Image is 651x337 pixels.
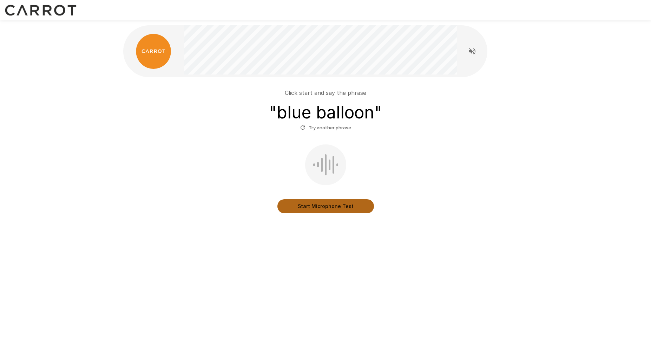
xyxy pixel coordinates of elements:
[136,34,171,69] img: carrot_logo.png
[277,199,374,213] button: Start Microphone Test
[298,122,353,133] button: Try another phrase
[465,44,479,58] button: Read questions aloud
[285,89,366,97] p: Click start and say the phrase
[269,103,382,122] h3: " blue balloon "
